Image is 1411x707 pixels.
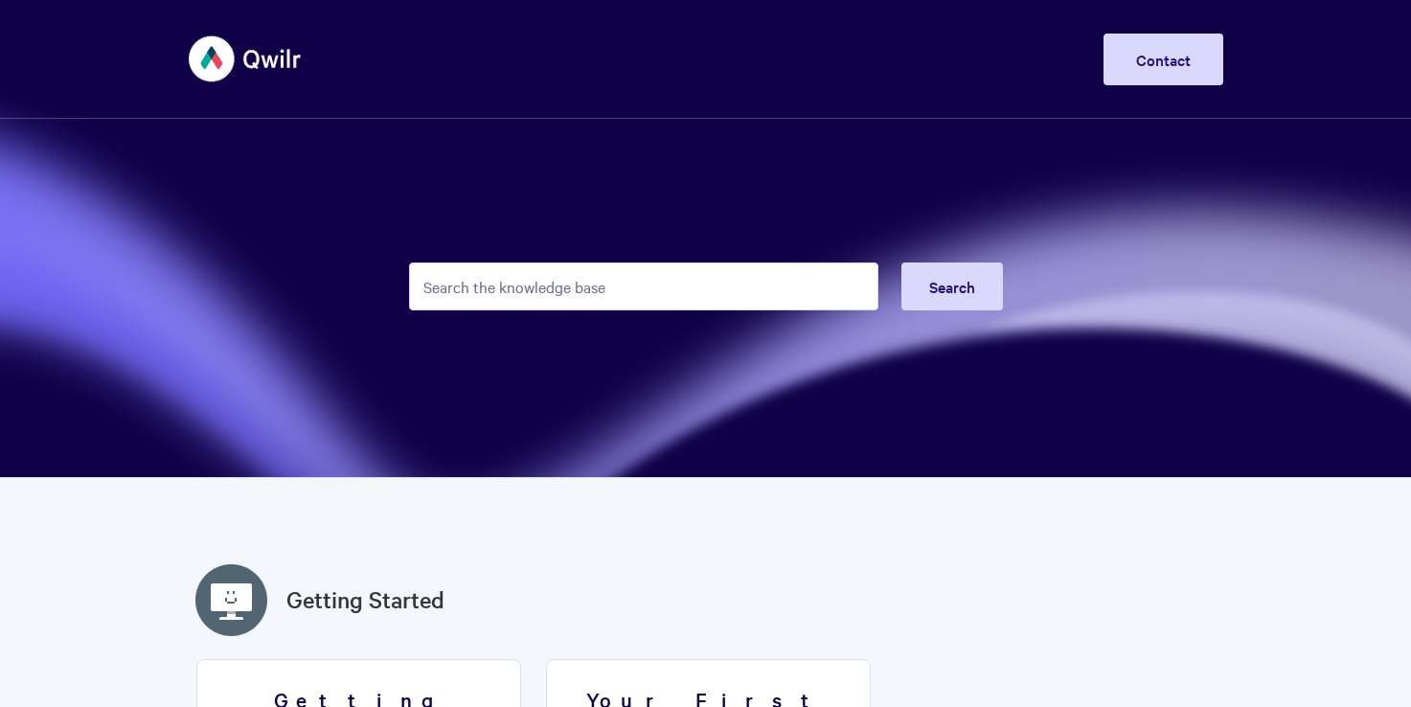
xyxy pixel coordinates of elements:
span: Search [929,276,975,297]
a: Contact [1104,34,1223,85]
a: Getting Started [286,582,444,617]
input: Search the knowledge base [409,262,878,310]
button: Search [901,262,1003,310]
img: Qwilr Help Center [189,23,303,95]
